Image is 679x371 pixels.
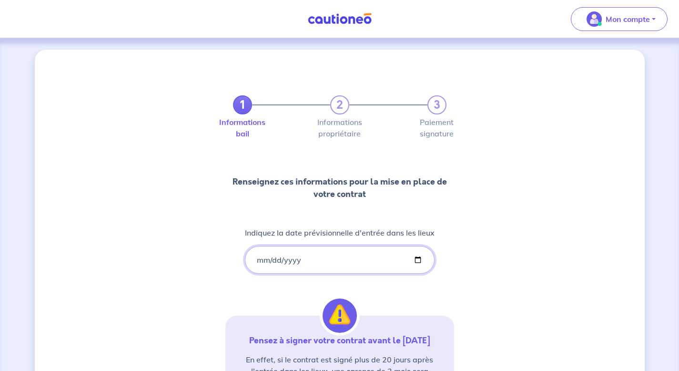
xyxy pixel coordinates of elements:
input: lease-signed-date-placeholder [245,246,435,274]
p: Mon compte [606,13,650,25]
label: Informations propriétaire [330,118,349,137]
label: Paiement signature [427,118,446,137]
img: illu_account_valid_menu.svg [587,11,602,27]
img: Cautioneo [304,13,375,25]
p: Indiquez la date prévisionnelle d'entrée dans les lieux [245,227,435,238]
a: 1 [233,95,252,114]
p: Renseignez ces informations pour la mise en place de votre contrat [225,175,454,200]
button: illu_account_valid_menu.svgMon compte [571,7,668,31]
p: Pensez à signer votre contrat avant le [DATE] [237,335,443,346]
label: Informations bail [233,118,252,137]
img: illu_alert.svg [323,299,357,333]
